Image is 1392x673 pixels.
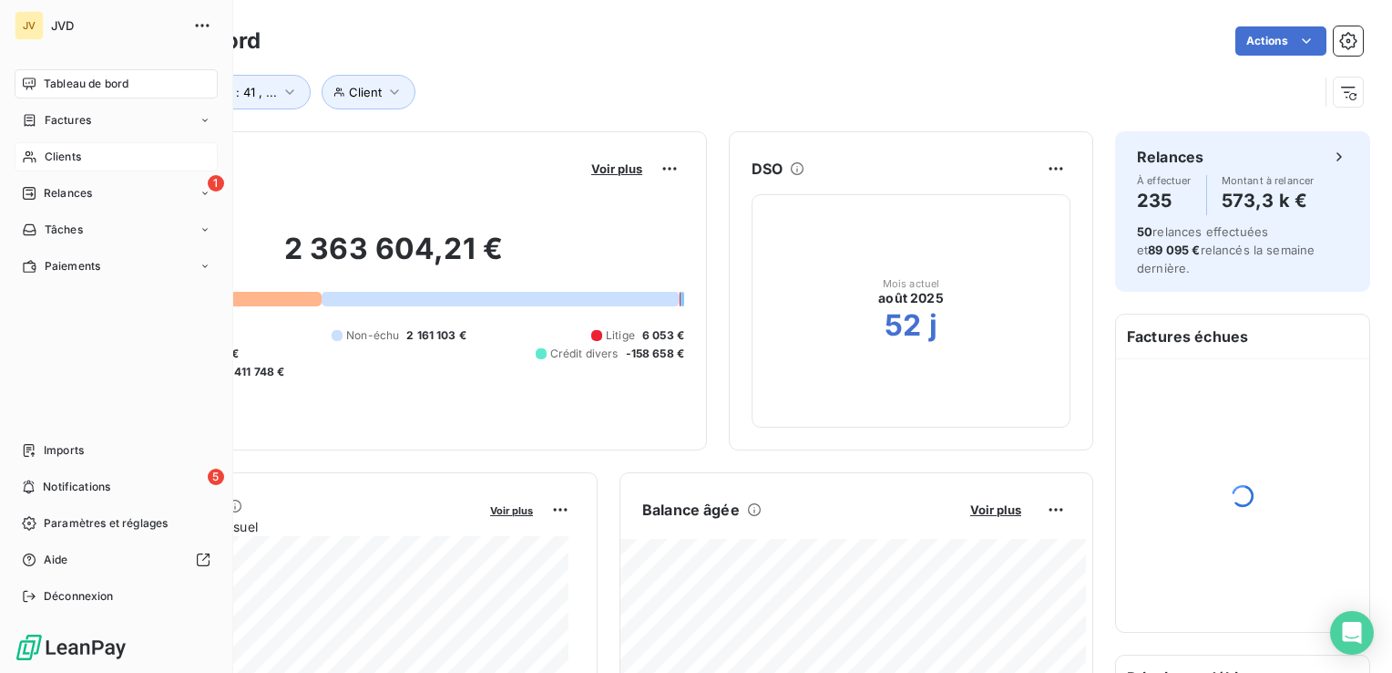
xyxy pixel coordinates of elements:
span: Voir plus [591,161,642,176]
a: Aide [15,545,218,575]
a: Tableau de bord [15,69,218,98]
h6: Balance âgée [642,499,740,521]
span: 89 095 € [1148,243,1200,257]
span: -411 748 € [229,364,285,380]
img: Logo LeanPay [15,633,128,662]
h6: Factures échues [1116,315,1369,358]
span: Crédit divers [550,346,619,362]
span: Client [349,85,382,99]
a: Paiements [15,252,218,281]
span: 50 [1137,224,1152,239]
h2: j [929,307,937,344]
a: Clients [15,142,218,171]
span: Tableau de bord [44,76,128,92]
span: 1 [208,175,224,192]
h4: 573,3 k € [1222,186,1315,215]
button: Client [322,75,415,109]
a: Paramètres et réglages [15,509,218,538]
span: Litige [606,327,635,344]
span: Non-échu [346,327,399,344]
span: Clients [45,149,81,165]
span: 5 [208,469,224,485]
span: Chiffre d'affaires mensuel [103,517,477,536]
span: 2 161 103 € [406,327,466,344]
span: Paramètres et réglages [44,515,168,532]
span: Voir plus [490,504,533,517]
span: -158 658 € [626,346,685,362]
a: Imports [15,436,218,465]
span: Déconnexion [44,588,114,605]
span: À effectuer [1137,175,1192,186]
span: 6 053 € [642,327,684,344]
span: Notifications [43,479,110,495]
span: Paiements [45,258,100,274]
h2: 2 363 604,21 € [103,231,684,285]
h6: Relances [1137,146,1203,168]
span: Mois actuel [883,278,940,289]
span: Relances [44,185,92,202]
span: Voir plus [970,502,1021,517]
button: Voir plus [485,502,538,518]
h6: DSO [752,158,783,180]
button: Actions [1235,26,1326,56]
span: Factures [45,112,91,129]
a: Factures [15,106,218,135]
span: JVD [51,18,182,33]
span: relances effectuées et relancés la semaine dernière. [1137,224,1315,275]
span: Aide [44,552,68,568]
h2: 52 [885,307,921,344]
span: août 2025 [878,289,943,307]
h4: 235 [1137,186,1192,215]
button: Voir plus [965,502,1027,518]
button: Voir plus [586,160,648,177]
a: Tâches [15,215,218,244]
div: JV [15,11,44,40]
span: Montant à relancer [1222,175,1315,186]
span: Tâches [45,222,83,238]
a: 1Relances [15,179,218,208]
span: Imports [44,442,84,459]
div: Open Intercom Messenger [1330,611,1374,655]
